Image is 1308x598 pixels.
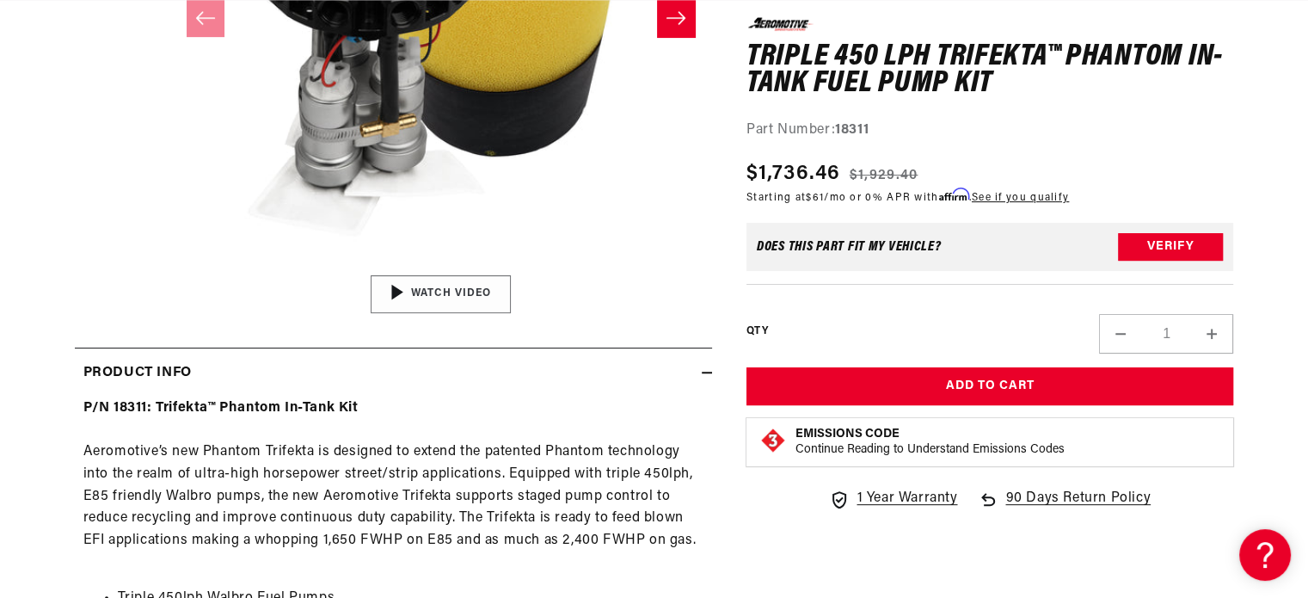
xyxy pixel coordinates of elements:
[972,193,1069,203] a: See if you qualify - Learn more about Affirm Financing (opens in modal)
[1118,233,1223,261] button: Verify
[83,401,359,415] strong: P/N 18311: Trifekta™ Phantom In-Tank Kit
[829,488,957,510] a: 1 Year Warranty
[757,240,942,254] div: Does This part fit My vehicle?
[746,324,768,338] label: QTY
[746,119,1234,141] div: Part Number:
[978,488,1151,527] a: 90 Days Return Policy
[795,428,900,441] strong: Emissions Code
[795,442,1065,458] p: Continue Reading to Understand Emissions Codes
[746,158,841,189] span: $1,736.46
[746,367,1234,406] button: Add to Cart
[746,189,1069,206] p: Starting at /mo or 0% APR with .
[83,398,703,574] p: Aeromotive’s new Phantom Trifekta is designed to extend the patented Phantom technology into the ...
[83,362,192,385] h2: Product Info
[806,193,824,203] span: $61
[1005,488,1151,527] span: 90 Days Return Policy
[835,122,869,136] strong: 18311
[857,488,957,510] span: 1 Year Warranty
[795,427,1065,458] button: Emissions CodeContinue Reading to Understand Emissions Codes
[850,165,918,186] s: $1,929.40
[75,348,712,398] summary: Product Info
[746,43,1234,97] h1: Triple 450 LPH Trifekta™ Phantom In-Tank Fuel Pump Kit
[759,427,787,454] img: Emissions code
[939,188,969,201] span: Affirm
